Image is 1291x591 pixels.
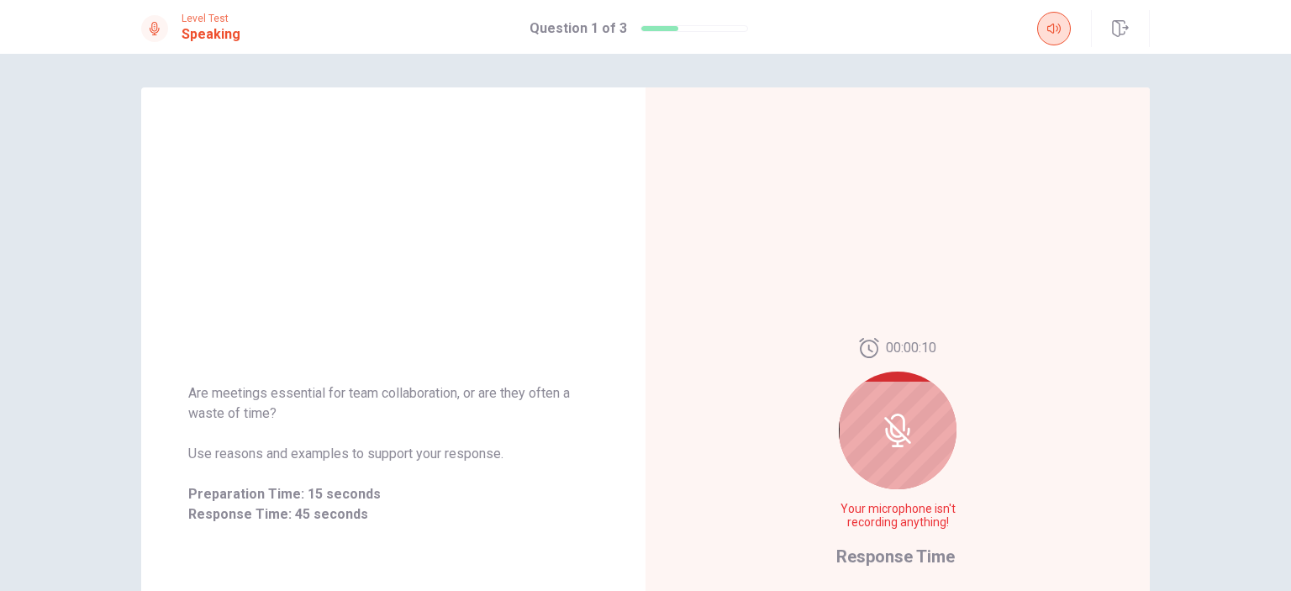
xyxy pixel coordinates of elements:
[530,18,627,39] h1: Question 1 of 3
[836,546,955,567] span: Response Time
[886,338,936,358] span: 00:00:10
[188,484,598,504] span: Preparation Time: 15 seconds
[188,444,598,464] span: Use reasons and examples to support your response.
[188,504,598,525] span: Response Time: 45 seconds
[188,383,598,424] span: Are meetings essential for team collaboration, or are they often a waste of time?
[182,13,240,24] span: Level Test
[836,503,959,530] span: Your microphone isn't recording anything!
[182,24,240,45] h1: Speaking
